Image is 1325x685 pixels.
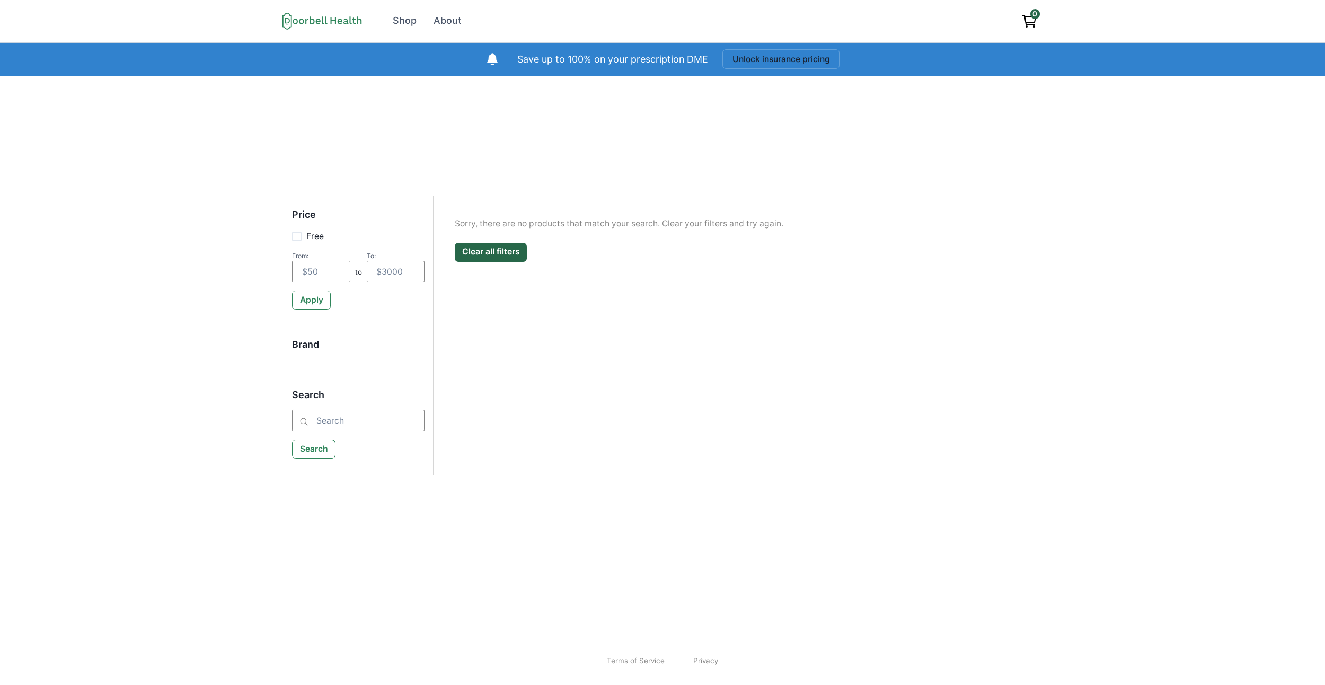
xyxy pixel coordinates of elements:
[722,49,840,69] button: Unlock insurance pricing
[292,291,331,310] button: Apply
[434,14,462,28] div: About
[426,9,469,33] a: About
[386,9,424,33] a: Shop
[292,261,350,282] input: $50
[1030,9,1040,19] span: 0
[292,440,335,459] button: Search
[292,339,425,360] h5: Brand
[367,261,425,282] input: $3000
[517,52,708,67] p: Save up to 100% on your prescription DME
[355,267,362,282] p: to
[292,389,425,410] h5: Search
[292,252,350,260] div: From:
[455,217,1011,230] p: Sorry, there are no products that match your search. Clear your filters and try again.
[306,230,324,243] p: Free
[292,410,425,431] input: Search
[367,252,425,260] div: To:
[455,243,527,262] button: Clear all filters
[1016,9,1043,33] a: View cart
[393,14,417,28] div: Shop
[693,655,718,666] a: Privacy
[292,209,425,230] h5: Price
[607,655,665,666] a: Terms of Service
